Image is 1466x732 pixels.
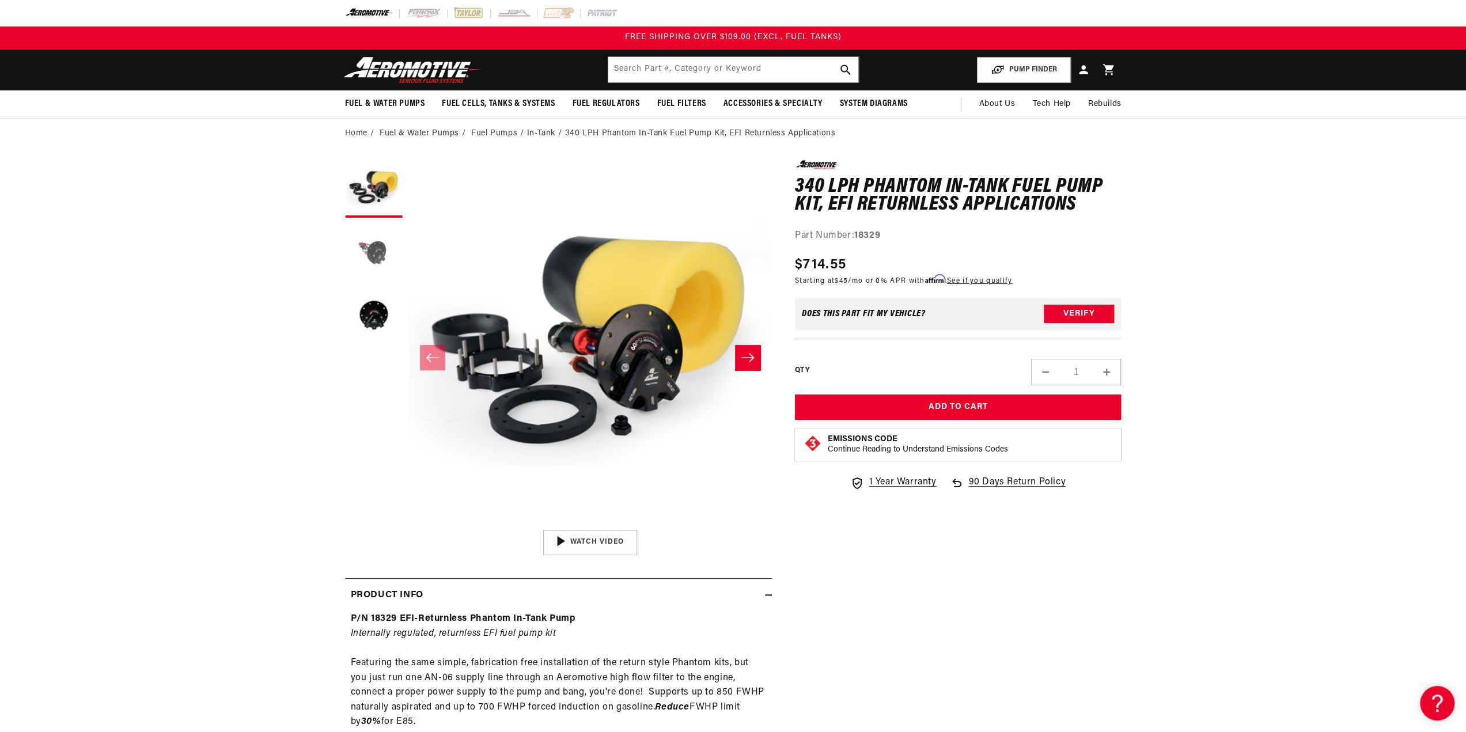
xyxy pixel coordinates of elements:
button: Verify [1044,305,1114,323]
a: 90 Days Return Policy [950,475,1066,502]
a: Fuel & Water Pumps [380,127,459,140]
strong: Emissions Code [828,435,897,443]
h2: Product Info [351,588,423,603]
a: 1 Year Warranty [850,475,936,490]
span: System Diagrams [840,98,908,110]
summary: Fuel Regulators [564,90,649,117]
button: Load image 1 in gallery view [345,160,403,218]
span: 90 Days Return Policy [968,475,1066,502]
summary: Tech Help [1024,90,1079,118]
span: Tech Help [1032,98,1070,111]
span: $45 [835,278,848,285]
input: Search by Part Number, Category or Keyword [608,57,858,82]
span: $714.55 [795,255,846,275]
strong: P/N 18329 EFI-Returnless Phantom In-Tank Pump [351,614,576,623]
span: Fuel Cells, Tanks & Systems [442,98,555,110]
strong: 30% [361,717,381,726]
div: Does This part fit My vehicle? [802,309,926,318]
em: Internally regulated, returnless EFI fuel pump kit [351,629,556,638]
span: Fuel Filters [657,98,706,110]
button: Slide left [420,345,445,370]
strong: 18329 [854,231,880,240]
summary: Rebuilds [1079,90,1130,118]
h1: 340 LPH Phantom In-Tank Fuel Pump Kit, EFI Returnless Applications [795,178,1122,214]
button: Load image 3 in gallery view [345,287,403,344]
summary: Fuel & Water Pumps [336,90,434,117]
span: Rebuilds [1088,98,1122,111]
summary: System Diagrams [831,90,916,117]
img: Emissions code [804,434,822,453]
strong: Reduce [655,703,690,712]
span: Accessories & Specialty [723,98,823,110]
li: 340 LPH Phantom In-Tank Fuel Pump Kit, EFI Returnless Applications [565,127,836,140]
summary: Fuel Cells, Tanks & Systems [433,90,563,117]
span: FREE SHIPPING OVER $109.00 (EXCL. FUEL TANKS) [625,33,842,41]
span: Fuel Regulators [573,98,640,110]
a: Home [345,127,368,140]
span: About Us [979,100,1015,108]
button: Emissions CodeContinue Reading to Understand Emissions Codes [828,434,1008,455]
button: Add to Cart [795,395,1122,420]
summary: Accessories & Specialty [715,90,831,117]
button: search button [833,57,858,82]
label: QTY [795,366,809,376]
summary: Product Info [345,579,772,612]
a: About Us [970,90,1024,118]
span: Affirm [925,275,945,283]
span: 1 Year Warranty [869,475,936,490]
a: See if you qualify - Learn more about Affirm Financing (opens in modal) [947,278,1012,285]
summary: Fuel Filters [649,90,715,117]
p: Starting at /mo or 0% APR with . [795,275,1012,286]
button: Slide right [735,345,760,370]
a: Fuel Pumps [471,127,517,140]
p: Continue Reading to Understand Emissions Codes [828,445,1008,455]
nav: breadcrumbs [345,127,1122,140]
media-gallery: Gallery Viewer [345,160,772,555]
img: Aeromotive [340,56,484,84]
li: In-Tank [527,127,565,140]
span: Fuel & Water Pumps [345,98,425,110]
div: Part Number: [795,229,1122,244]
button: Load image 2 in gallery view [345,223,403,281]
button: PUMP FINDER [977,57,1071,83]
